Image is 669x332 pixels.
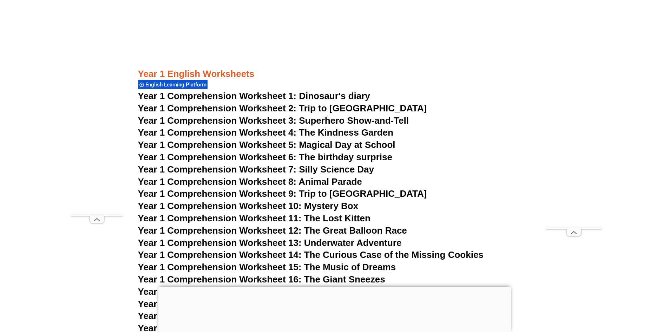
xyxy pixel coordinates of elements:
[138,299,377,309] a: Year 1 Comprehension Worksheet 18: The Friendly Fox
[138,262,396,272] a: Year 1 Comprehension Worksheet 15: The Music of Dreams
[138,103,427,113] a: Year 1 Comprehension Worksheet 2: Trip to [GEOGRAPHIC_DATA]
[138,225,407,236] a: Year 1 Comprehension Worksheet 12: The Great Balloon Race
[138,274,385,285] a: Year 1 Comprehension Worksheet 16: The Giant Sneezes
[138,152,392,162] a: Year 1 Comprehension Worksheet 6: The birthday surprise
[138,68,531,80] h3: Year 1 English Worksheets
[552,253,669,332] iframe: Chat Widget
[71,17,123,214] iframe: Advertisement
[138,237,402,248] a: Year 1 Comprehension Worksheet 13: Underwater Adventure
[138,201,359,211] a: Year 1 Comprehension Worksheet 10: Mystery Box
[546,17,602,227] iframe: Advertisement
[138,115,409,126] a: Year 1 Comprehension Worksheet 3: Superhero Show-and-Tell
[138,91,370,101] a: Year 1 Comprehension Worksheet 1: Dinosaur's diary
[138,80,208,89] div: English Learning Platform
[138,188,427,199] a: Year 1 Comprehension Worksheet 9: Trip to [GEOGRAPHIC_DATA]
[138,139,395,150] a: Year 1 Comprehension Worksheet 5: Magical Day at School
[138,164,374,175] a: Year 1 Comprehension Worksheet 7: Silly Science Day
[138,176,362,187] a: Year 1 Comprehension Worksheet 8: Animal Parade
[138,311,388,321] a: Year 1 Comprehension Worksheet 19: The Amazing Game
[138,127,393,138] a: Year 1 Comprehension Worksheet 4: The Kindness Garden
[138,213,370,223] a: Year 1 Comprehension Worksheet 11: The Lost Kitten
[138,249,484,260] a: Year 1 Comprehension Worksheet 14: The Curious Case of the Missing Cookies
[138,286,428,297] a: Year 1 Comprehension Worksheet 17: The Time-Travelling Toy Box
[158,287,511,330] iframe: Advertisement
[145,82,209,88] span: English Learning Platform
